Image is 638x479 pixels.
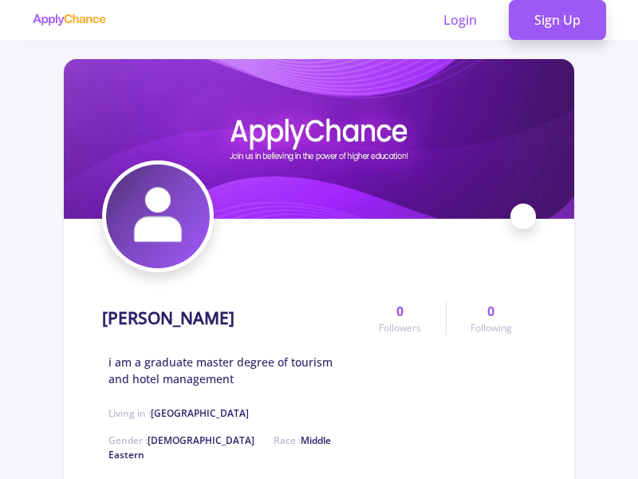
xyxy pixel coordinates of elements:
span: Race : [108,433,331,461]
span: Gender : [108,433,254,447]
img: niloofar babaeeavatar [106,164,210,268]
span: Living in : [108,406,249,420]
span: Following [471,321,512,335]
a: 0Following [446,302,536,335]
span: Followers [379,321,421,335]
span: Middle Eastern [108,433,331,461]
h1: [PERSON_NAME] [102,308,234,328]
img: applychance logo text only [32,14,106,26]
span: 0 [487,302,494,321]
span: [DEMOGRAPHIC_DATA] [148,433,254,447]
span: i am a graduate master degree of tourism and hotel management [108,354,355,387]
span: [GEOGRAPHIC_DATA] [151,406,249,420]
span: 0 [396,302,404,321]
a: 0Followers [355,302,445,335]
img: niloofar babaeecover image [64,59,574,219]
